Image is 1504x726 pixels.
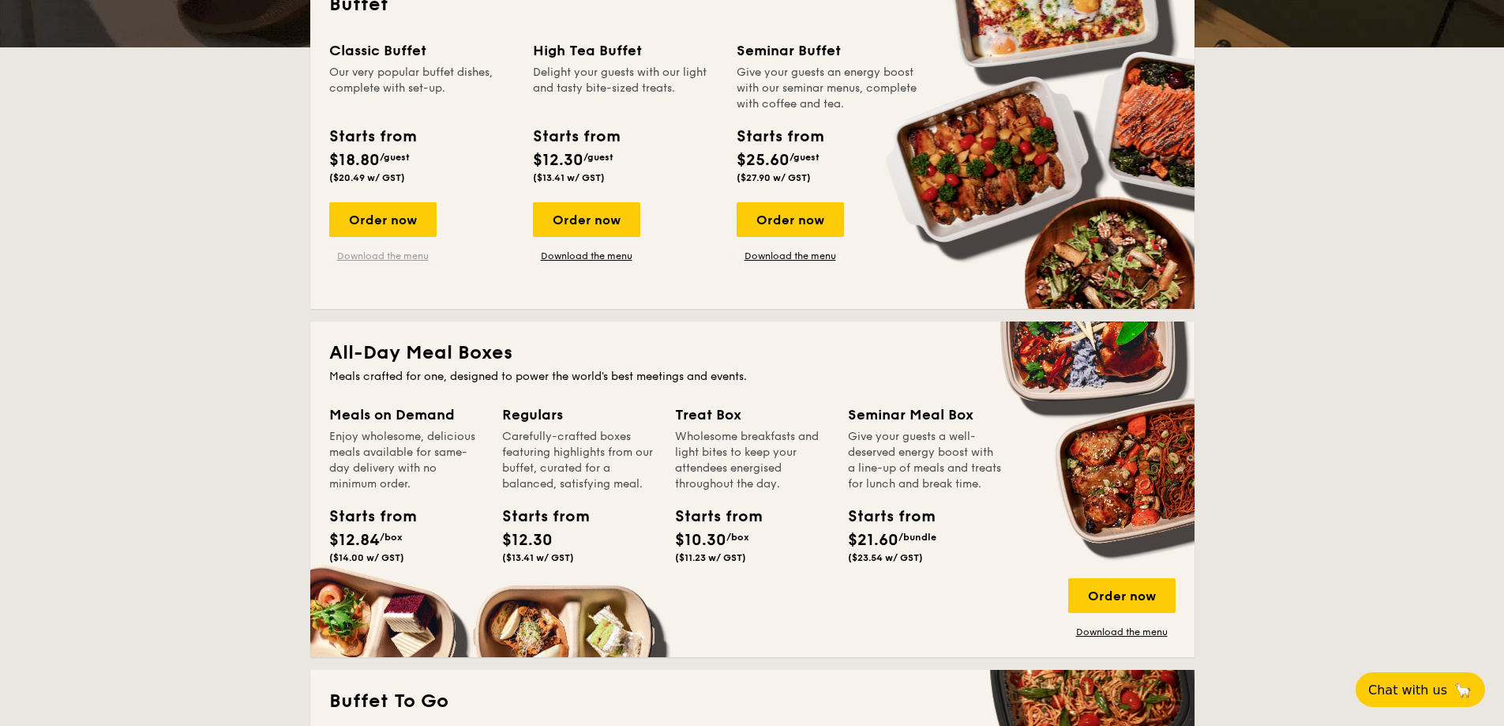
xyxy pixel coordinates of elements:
span: ($13.41 w/ GST) [533,172,605,183]
div: Order now [533,202,640,237]
a: Download the menu [1068,626,1176,638]
span: ($11.23 w/ GST) [675,552,746,563]
div: Starts from [675,505,746,529]
span: $12.30 [533,151,583,170]
div: Give your guests an energy boost with our seminar menus, complete with coffee and tea. [737,65,921,112]
span: $12.84 [329,531,380,550]
span: /guest [583,152,613,163]
button: Chat with us🦙 [1356,672,1485,707]
div: Starts from [737,125,823,149]
h2: All-Day Meal Boxes [329,340,1176,366]
div: Starts from [533,125,619,149]
span: $18.80 [329,151,380,170]
span: /guest [380,152,410,163]
span: ($14.00 w/ GST) [329,552,404,563]
div: Seminar Meal Box [848,404,1002,426]
span: /guest [790,152,820,163]
a: Download the menu [329,250,437,262]
span: ($27.90 w/ GST) [737,172,811,183]
a: Download the menu [533,250,640,262]
span: /box [380,532,403,543]
div: Enjoy wholesome, delicious meals available for same-day delivery with no minimum order. [329,429,483,492]
span: $10.30 [675,531,726,550]
span: $21.60 [848,531,898,550]
div: Order now [737,202,844,237]
a: Download the menu [737,250,844,262]
span: /box [726,532,749,543]
span: ($13.41 w/ GST) [502,552,574,563]
div: Seminar Buffet [737,39,921,62]
span: $25.60 [737,151,790,170]
div: Starts from [329,505,400,529]
div: Meals on Demand [329,404,483,426]
div: High Tea Buffet [533,39,718,62]
div: Meals crafted for one, designed to power the world's best meetings and events. [329,369,1176,385]
span: Chat with us [1368,683,1447,698]
span: ($23.54 w/ GST) [848,552,923,563]
div: Delight your guests with our light and tasty bite-sized treats. [533,65,718,112]
div: Order now [329,202,437,237]
div: Carefully-crafted boxes featuring highlights from our buffet, curated for a balanced, satisfying ... [502,429,656,492]
h2: Buffet To Go [329,689,1176,714]
div: Starts from [848,505,919,529]
span: $12.30 [502,531,553,550]
div: Give your guests a well-deserved energy boost with a line-up of meals and treats for lunch and br... [848,429,1002,492]
div: Treat Box [675,404,829,426]
div: Our very popular buffet dishes, complete with set-up. [329,65,514,112]
div: Order now [1068,578,1176,613]
span: ($20.49 w/ GST) [329,172,405,183]
span: 🦙 [1453,681,1472,699]
span: /bundle [898,532,936,543]
div: Regulars [502,404,656,426]
div: Wholesome breakfasts and light bites to keep your attendees energised throughout the day. [675,429,829,492]
div: Starts from [502,505,573,529]
div: Starts from [329,125,415,149]
div: Classic Buffet [329,39,514,62]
